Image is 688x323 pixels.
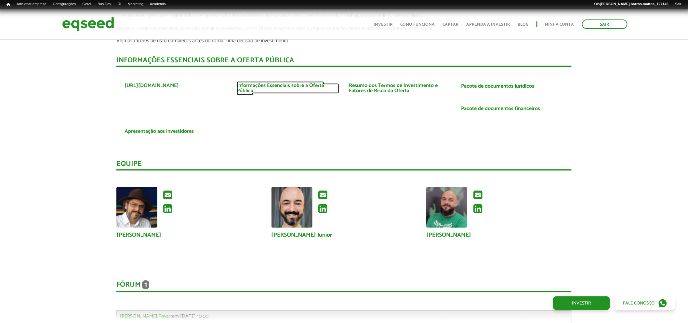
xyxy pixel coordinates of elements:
[3,2,13,8] a: Início
[7,2,10,7] span: Início
[125,129,194,134] a: Apresentação aos investidores
[79,2,94,7] a: Geral
[545,22,574,27] a: Minha conta
[125,83,179,88] a: [URL][DOMAIN_NAME]
[591,2,672,7] a: Olá[PERSON_NAME].barros.mattos_127145
[443,22,459,27] a: Captar
[94,2,114,7] a: Bus Dev
[518,22,529,27] a: Blog
[116,57,572,67] div: INFORMAÇÕES ESSENCIAIS SOBRE A OFERTA PÚBLICA
[116,187,157,228] img: Foto de Xisto Alves de Souza Junior
[374,22,393,27] a: Investir
[50,2,79,7] a: Configurações
[426,187,467,228] a: Ver perfil do usuário.
[116,187,157,228] a: Ver perfil do usuário.
[271,232,333,238] a: [PERSON_NAME] Junior
[142,280,149,289] span: 1
[271,187,312,228] a: Ver perfil do usuário.
[553,296,610,310] a: Investir
[125,2,147,7] a: Marketing
[349,83,451,93] a: Resumo dos Termos de Investimento e Fatores de Risco da Oferta
[237,83,339,93] a: Informações Essenciais sobre a Oferta Pública
[116,160,572,170] div: Equipe
[426,187,467,228] img: Foto de Josias de Souza
[114,2,125,7] a: RI
[116,280,572,292] div: Fórum
[116,232,161,238] a: [PERSON_NAME]
[672,2,685,7] a: Sair
[600,2,668,6] strong: [PERSON_NAME].barros.mattos_127145
[13,2,50,7] a: Adicionar empresa
[120,312,209,321] span: em [DATE] 10:00
[461,84,534,89] a: Pacote de documentos jurídicos
[467,22,510,27] a: Aprenda a investir
[147,2,169,7] a: Academia
[271,187,312,228] img: Foto de Sérgio Hilton Berlotto Junior
[461,106,540,111] a: Pacote de documentos financeiros
[615,296,675,310] a: Fale conosco
[116,38,572,44] p: Veja os fatores de risco completos antes do tomar uma decisão de investimento
[62,16,114,33] img: EqSeed
[582,19,628,29] a: Sair
[426,232,471,238] a: [PERSON_NAME]
[401,22,435,27] a: Como funciona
